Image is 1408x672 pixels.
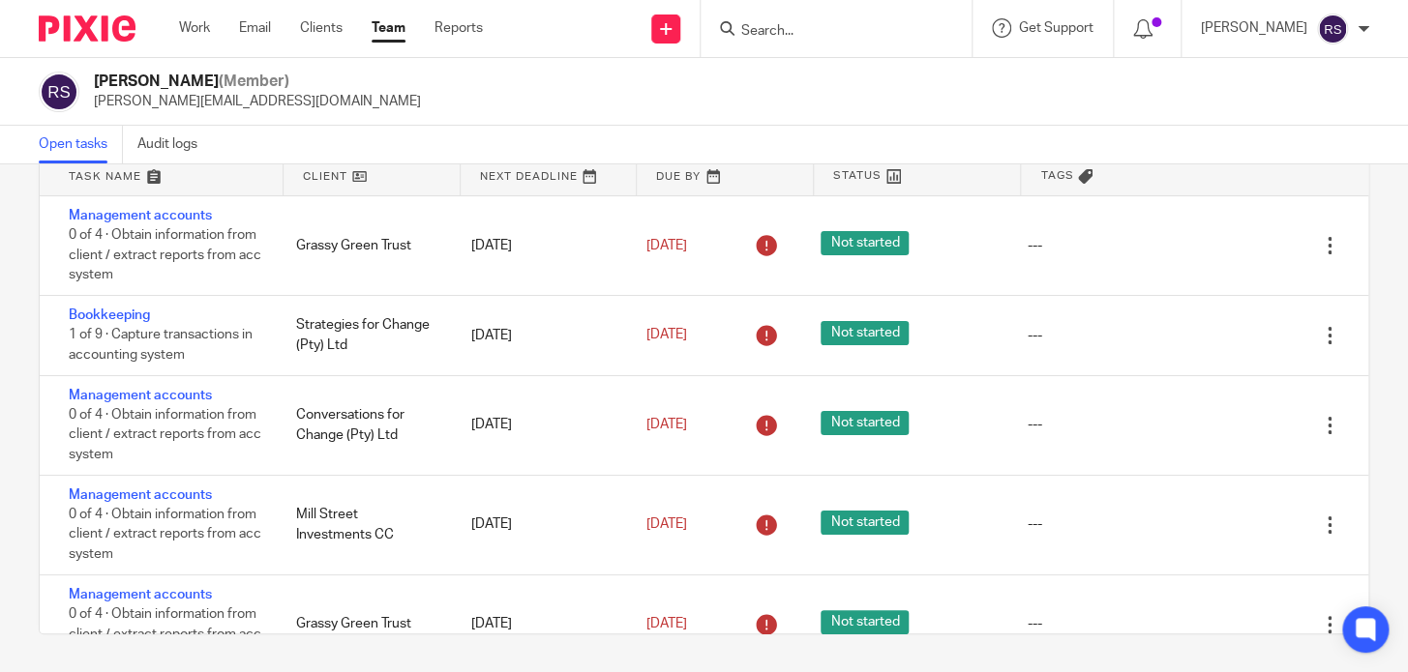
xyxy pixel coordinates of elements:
span: [DATE] [646,418,687,431]
div: [DATE] [452,316,627,355]
a: Management accounts [69,209,212,222]
span: (Member) [219,73,289,89]
a: Reports [434,18,483,38]
img: svg%3E [39,72,79,112]
div: [DATE] [452,505,627,543]
span: Not started [821,321,909,345]
h2: [PERSON_NAME] [94,72,421,92]
span: [DATE] [646,617,687,630]
span: 0 of 4 · Obtain information from client / extract reports from acc system [69,229,261,282]
div: --- [1027,614,1041,633]
a: Management accounts [69,389,212,402]
a: Open tasks [39,126,123,163]
div: --- [1027,514,1041,534]
a: Management accounts [69,488,212,502]
span: [DATE] [646,517,687,531]
p: [PERSON_NAME][EMAIL_ADDRESS][DOMAIN_NAME] [94,92,421,111]
a: Audit logs [137,126,212,163]
span: 0 of 4 · Obtain information from client / extract reports from acc system [69,508,261,561]
img: svg%3E [1317,14,1348,44]
span: Tags [1040,167,1073,184]
a: Management accounts [69,588,212,601]
span: Not started [821,231,909,255]
span: [DATE] [646,239,687,252]
div: Grassy Green Trust [277,604,452,643]
span: Not started [821,511,909,535]
span: 0 of 4 · Obtain information from client / extract reports from acc system [69,408,261,461]
span: Get Support [1019,21,1093,35]
div: Grassy Green Trust [277,226,452,265]
div: [DATE] [452,405,627,444]
img: Pixie [39,15,135,42]
div: Conversations for Change (Pty) Ltd [277,395,452,454]
div: --- [1027,326,1041,345]
div: [DATE] [452,604,627,643]
div: --- [1027,415,1041,434]
a: Email [239,18,271,38]
a: Bookkeeping [69,308,150,322]
a: Work [179,18,210,38]
span: 1 of 9 · Capture transactions in accounting system [69,329,253,363]
span: Not started [821,610,909,634]
div: --- [1027,236,1041,255]
div: Mill Street Investments CC [277,495,452,554]
div: Strategies for Change (Pty) Ltd [277,306,452,365]
span: Not started [821,411,909,435]
span: 0 of 4 · Obtain information from client / extract reports from acc system [69,607,261,660]
p: [PERSON_NAME] [1201,18,1307,38]
span: Status [833,167,882,184]
input: Search [739,23,914,41]
div: [DATE] [452,226,627,265]
a: Team [372,18,405,38]
a: Clients [300,18,343,38]
span: [DATE] [646,329,687,342]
